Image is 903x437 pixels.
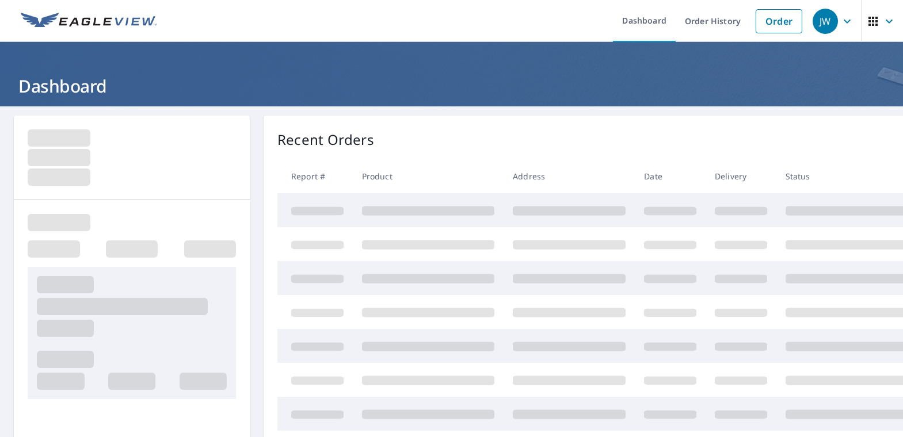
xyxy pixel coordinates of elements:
th: Date [635,159,706,193]
a: Order [756,9,802,33]
th: Report # [277,159,353,193]
p: Recent Orders [277,129,374,150]
h1: Dashboard [14,74,889,98]
th: Delivery [706,159,776,193]
th: Product [353,159,504,193]
th: Address [504,159,635,193]
img: EV Logo [21,13,157,30]
div: JW [813,9,838,34]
